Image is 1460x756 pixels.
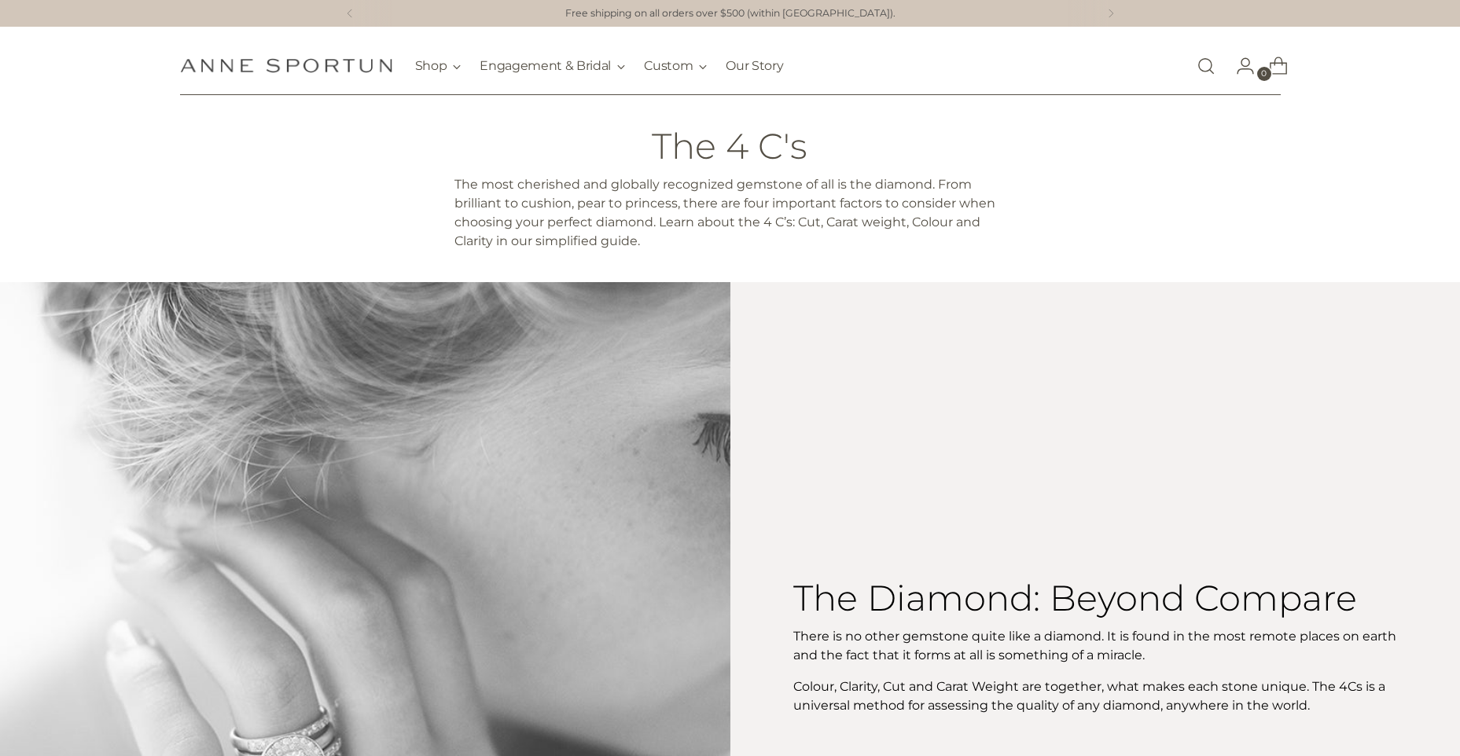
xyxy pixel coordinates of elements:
[565,6,895,21] p: Free shipping on all orders over $500 (within [GEOGRAPHIC_DATA]).
[793,627,1412,665] p: There is no other gemstone quite like a diamond. It is found in the most remote places on earth a...
[793,578,1412,618] h2: The Diamond: Beyond Compare
[180,58,392,73] a: Anne Sportun Fine Jewellery
[1223,50,1255,82] a: Go to the account page
[793,677,1412,715] p: Colour, Clarity, Cut and Carat Weight are together, what makes each stone unique. The 4Cs is a un...
[1190,50,1222,82] a: Open search modal
[480,49,625,83] button: Engagement & Bridal
[1257,67,1271,81] span: 0
[454,127,1005,166] h2: The 4 C's
[726,49,783,83] a: Our Story
[644,49,707,83] button: Custom
[415,49,462,83] button: Shop
[454,175,1005,251] p: The most cherished and globally recognized gemstone of all is the diamond. From brilliant to cush...
[1256,50,1288,82] a: Open cart modal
